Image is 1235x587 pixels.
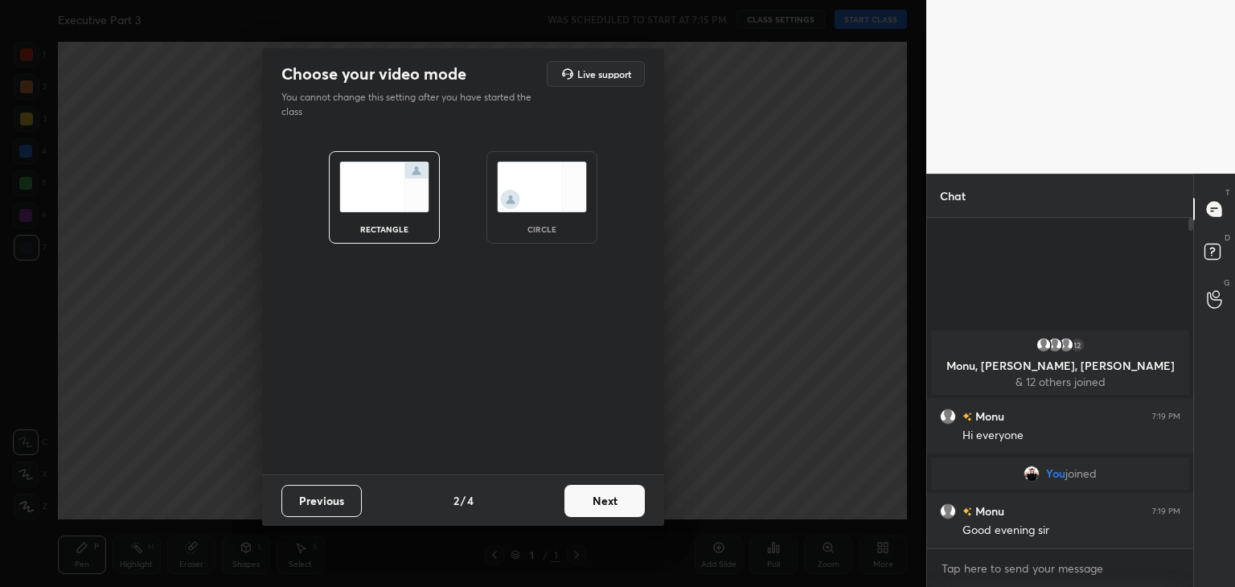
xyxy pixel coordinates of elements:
[1069,337,1085,353] div: 12
[962,413,972,421] img: no-rating-badge.077c3623.svg
[577,69,631,79] h5: Live support
[941,376,1180,388] p: & 12 others joined
[972,408,1004,425] h6: Monu
[1047,337,1063,353] img: default.png
[1224,277,1230,289] p: G
[1036,337,1052,353] img: default.png
[564,485,645,517] button: Next
[281,64,466,84] h2: Choose your video mode
[1065,467,1097,480] span: joined
[1024,466,1040,482] img: 9471f33ee4cf4c9c8aef64665fbd547a.jpg
[941,359,1180,372] p: Monu, [PERSON_NAME], [PERSON_NAME]
[281,90,542,119] p: You cannot change this setting after you have started the class
[339,162,429,212] img: normalScreenIcon.ae25ed63.svg
[1058,337,1074,353] img: default.png
[940,408,956,425] img: default.png
[1225,187,1230,199] p: T
[1152,507,1180,516] div: 7:19 PM
[281,485,362,517] button: Previous
[461,492,466,509] h4: /
[940,503,956,519] img: default.png
[1152,412,1180,421] div: 7:19 PM
[962,428,1180,444] div: Hi everyone
[497,162,587,212] img: circleScreenIcon.acc0effb.svg
[962,523,1180,539] div: Good evening sir
[927,327,1193,549] div: grid
[352,225,416,233] div: rectangle
[510,225,574,233] div: circle
[1046,467,1065,480] span: You
[927,174,979,217] p: Chat
[453,492,459,509] h4: 2
[972,503,1004,519] h6: Monu
[1225,232,1230,244] p: D
[962,507,972,516] img: no-rating-badge.077c3623.svg
[467,492,474,509] h4: 4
